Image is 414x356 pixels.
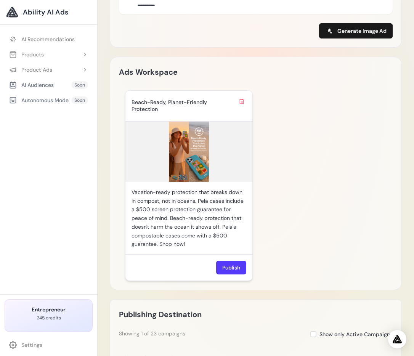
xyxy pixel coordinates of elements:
a: Settings [5,338,93,352]
a: Ability AI Ads [6,6,91,18]
p: Vacation-ready protection that breaks down in compost, not in oceans. Pela cases include a $500 s... [132,188,246,249]
a: AI Recommendations [5,32,93,46]
div: Autonomous Mode [9,96,69,104]
span: Generate Image Ad [337,27,387,35]
div: Products [9,51,44,58]
span: Soon [71,81,88,89]
div: Open Intercom Messenger [388,330,406,348]
button: Products [5,48,93,61]
div: Showing 1 of 23 campaigns [119,330,185,337]
button: Product Ads [5,63,93,77]
button: Publish [216,261,246,274]
span: Soon [71,96,88,104]
div: AI Audiences [9,81,54,89]
h2: Ads Workspace [119,66,178,78]
span: Show only Active Campaigns [319,330,393,338]
p: 245 credits [11,315,86,321]
span: Ability AI Ads [23,7,68,18]
div: Beach-Ready, Planet-Friendly Protection [132,99,234,112]
img: Beach-Ready, Planet-Friendly Protection [125,122,252,182]
button: Generate Image Ad [319,23,393,38]
div: Product Ads [9,66,52,74]
h2: Publishing Destination [119,308,202,321]
h3: Entrepreneur [11,306,86,313]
